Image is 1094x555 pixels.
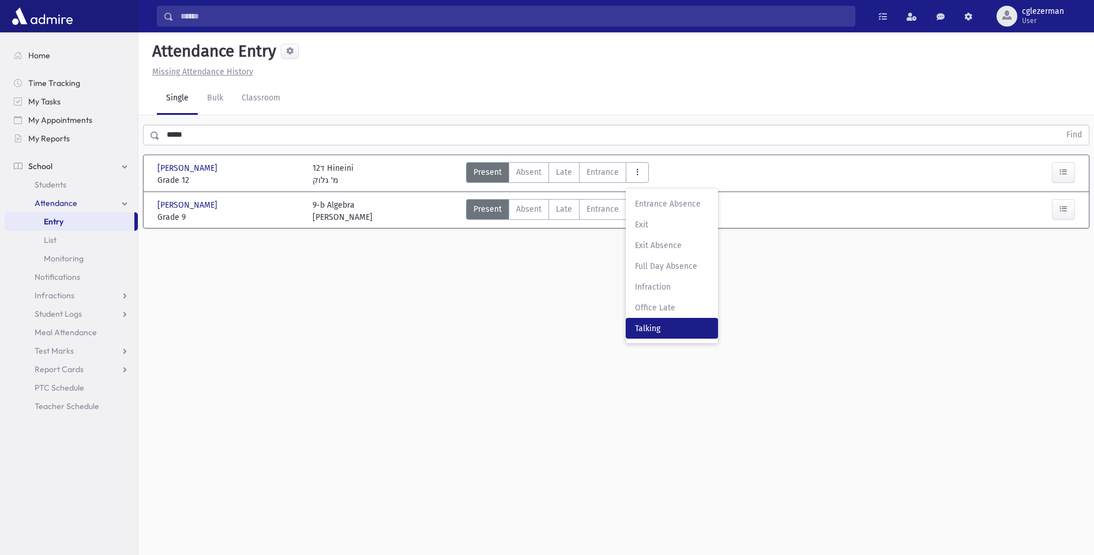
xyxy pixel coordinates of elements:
a: PTC Schedule [5,378,138,397]
a: List [5,231,138,249]
span: Entrance [587,166,619,178]
a: Attendance [5,194,138,212]
span: Meal Attendance [35,327,97,337]
span: [PERSON_NAME] [157,162,220,174]
span: PTC Schedule [35,382,84,393]
a: Home [5,46,138,65]
div: 12ד Hineini מ' גלוק [313,162,354,186]
a: Infractions [5,286,138,305]
span: Time Tracking [28,78,80,88]
a: My Appointments [5,111,138,129]
span: Monitoring [44,253,84,264]
span: Absent [516,166,542,178]
span: Grade 9 [157,211,301,223]
span: Student Logs [35,309,82,319]
span: User [1022,16,1064,25]
a: Students [5,175,138,194]
span: Infraction [635,281,709,293]
u: Missing Attendance History [152,67,253,77]
a: Time Tracking [5,74,138,92]
a: School [5,157,138,175]
a: Meal Attendance [5,323,138,342]
a: My Reports [5,129,138,148]
a: Single [157,82,198,115]
span: My Tasks [28,96,61,107]
div: AttTypes [466,199,649,223]
a: Entry [5,212,134,231]
span: Present [473,203,502,215]
span: Full Day Absence [635,260,709,272]
span: Present [473,166,502,178]
span: Exit Absence [635,239,709,252]
span: Talking [635,322,709,335]
span: Office Late [635,302,709,314]
a: Test Marks [5,342,138,360]
button: Find [1059,125,1089,145]
span: Entrance [587,203,619,215]
span: Infractions [35,290,74,301]
span: Report Cards [35,364,84,374]
div: 9-b Algebra [PERSON_NAME] [313,199,373,223]
span: Teacher Schedule [35,401,99,411]
span: Notifications [35,272,80,282]
span: Grade 12 [157,174,301,186]
span: My Appointments [28,115,92,125]
span: Students [35,179,66,190]
div: AttTypes [466,162,649,186]
span: Entrance Absence [635,198,709,210]
span: Attendance [35,198,77,208]
span: School [28,161,52,171]
h5: Attendance Entry [148,42,276,61]
img: AdmirePro [9,5,76,28]
a: Monitoring [5,249,138,268]
span: [PERSON_NAME] [157,199,220,211]
span: Entry [44,216,63,227]
a: Report Cards [5,360,138,378]
a: Classroom [232,82,290,115]
a: Student Logs [5,305,138,323]
a: Teacher Schedule [5,397,138,415]
a: My Tasks [5,92,138,111]
span: Absent [516,203,542,215]
span: Late [556,203,572,215]
input: Search [174,6,855,27]
a: Bulk [198,82,232,115]
a: Missing Attendance History [148,67,253,77]
a: Notifications [5,268,138,286]
span: Test Marks [35,346,74,356]
span: cglezerman [1022,7,1064,16]
span: My Reports [28,133,70,144]
span: List [44,235,57,245]
span: Home [28,50,50,61]
span: Late [556,166,572,178]
span: Exit [635,219,709,231]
